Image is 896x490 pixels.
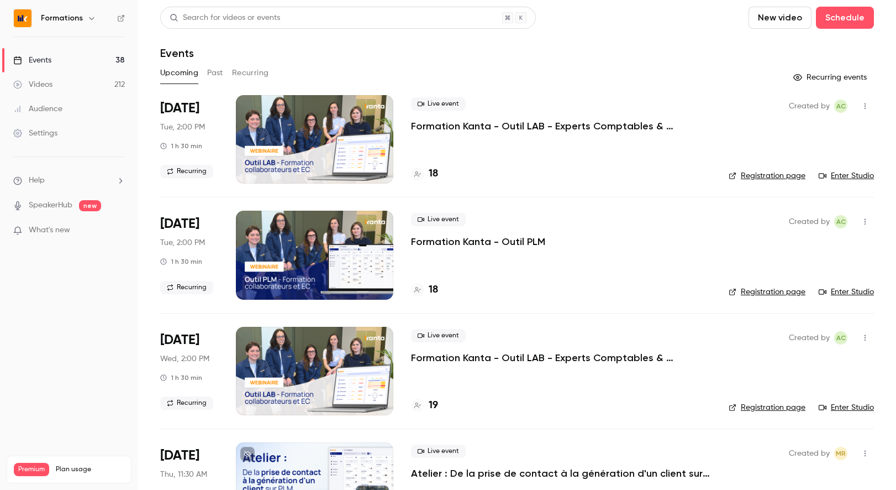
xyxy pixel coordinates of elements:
[29,200,72,211] a: SpeakerHub
[789,331,830,345] span: Created by
[411,166,438,181] a: 18
[819,286,874,298] a: Enter Studio
[160,100,199,117] span: [DATE]
[160,64,198,82] button: Upcoming
[160,373,202,382] div: 1 h 30 min
[160,257,202,266] div: 1 h 30 min
[816,7,874,29] button: Schedule
[160,237,205,248] span: Tue, 2:00 PM
[411,235,545,248] a: Formation Kanta - Outil PLM
[56,465,124,474] span: Plan usage
[14,463,49,476] span: Premium
[789,100,830,113] span: Created by
[160,95,218,184] div: Oct 7 Tue, 2:00 PM (Europe/Paris)
[789,215,830,228] span: Created by
[429,166,438,181] h4: 18
[411,398,438,413] a: 19
[160,281,213,294] span: Recurring
[232,64,269,82] button: Recurring
[411,283,438,298] a: 18
[411,467,711,480] a: Atelier : De la prise de contact à la génération d'un client sur PLM
[13,79,52,90] div: Videos
[729,170,805,181] a: Registration page
[13,103,62,114] div: Audience
[160,447,199,465] span: [DATE]
[160,397,213,410] span: Recurring
[411,119,711,133] a: Formation Kanta - Outil LAB - Experts Comptables & Collaborateurs
[789,447,830,460] span: Created by
[411,213,466,226] span: Live event
[13,175,125,186] li: help-dropdown-opener
[14,9,31,27] img: Formations
[429,283,438,298] h4: 18
[160,331,199,349] span: [DATE]
[160,122,205,133] span: Tue, 2:00 PM
[29,225,70,236] span: What's new
[411,351,711,364] a: Formation Kanta - Outil LAB - Experts Comptables & Collaborateurs
[170,12,280,24] div: Search for videos or events
[729,402,805,413] a: Registration page
[819,170,874,181] a: Enter Studio
[836,100,846,113] span: AC
[160,211,218,299] div: Oct 7 Tue, 2:00 PM (Europe/Paris)
[836,447,846,460] span: MR
[160,327,218,415] div: Oct 8 Wed, 2:00 PM (Europe/Paris)
[411,329,466,342] span: Live event
[836,331,846,345] span: AC
[834,447,847,460] span: Marion Roquet
[207,64,223,82] button: Past
[29,175,45,186] span: Help
[41,13,83,24] h6: Formations
[834,331,847,345] span: Anaïs Cachelou
[13,55,51,66] div: Events
[160,215,199,233] span: [DATE]
[411,445,466,458] span: Live event
[79,200,101,211] span: new
[160,142,202,150] div: 1 h 30 min
[411,97,466,111] span: Live event
[160,165,213,178] span: Recurring
[13,128,57,139] div: Settings
[788,69,874,86] button: Recurring events
[160,46,194,60] h1: Events
[729,286,805,298] a: Registration page
[819,402,874,413] a: Enter Studio
[749,7,811,29] button: New video
[160,469,207,480] span: Thu, 11:30 AM
[834,215,847,228] span: Anaïs Cachelou
[834,100,847,113] span: Anaïs Cachelou
[429,398,438,413] h4: 19
[160,353,209,364] span: Wed, 2:00 PM
[836,215,846,228] span: AC
[112,226,125,236] iframe: Noticeable Trigger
